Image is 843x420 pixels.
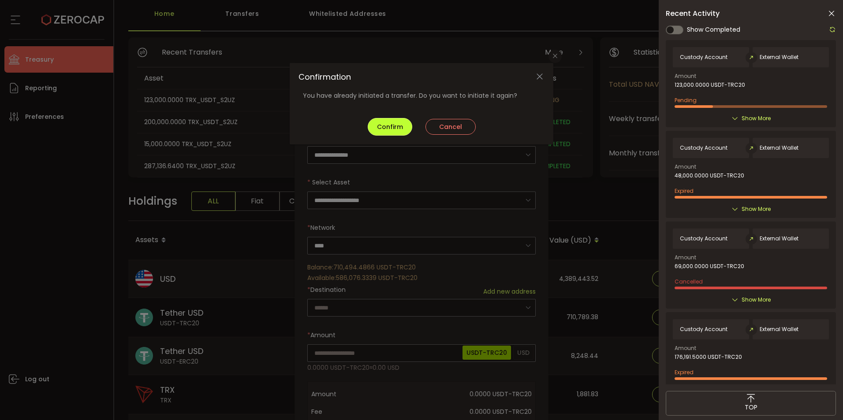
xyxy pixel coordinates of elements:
span: External Wallet [760,54,798,60]
span: Show More [742,114,771,123]
span: Custody Account [680,326,727,332]
span: 69,000.0000 USDT-TRC20 [675,263,744,269]
button: Confirm [368,118,412,136]
span: 123,000.0000 USDT-TRC20 [675,82,745,88]
span: Expired [675,368,694,376]
span: Amount [675,164,696,169]
span: Cancel [439,122,462,131]
span: Show More [742,205,771,214]
span: Recent Activity [666,10,720,17]
button: Cancel [425,119,476,135]
span: Amount [675,255,696,260]
span: Show Completed [687,25,740,34]
span: Custody Account [680,236,727,242]
span: External Wallet [760,326,798,332]
span: Expired [675,187,694,195]
span: Amount [675,74,696,79]
span: Custody Account [680,54,727,60]
span: Custody Account [680,145,727,151]
div: Confirmation [290,63,553,144]
span: TOP [745,403,757,412]
span: Amount [675,346,696,351]
span: External Wallet [760,145,798,151]
span: 176,191.5000 USDT-TRC20 [675,354,742,360]
span: Cancelled [675,278,703,285]
button: Close [535,72,545,82]
span: Confirm [377,122,403,131]
span: External Wallet [760,236,798,242]
span: Confirmation [298,72,351,82]
span: Show More [742,295,771,304]
span: Pending [675,96,697,104]
span: You have already initiated a transfer. Do you want to initiate it again? [303,91,517,100]
iframe: Chat Widget [799,378,843,420]
span: 48,000.0000 USDT-TRC20 [675,173,744,179]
